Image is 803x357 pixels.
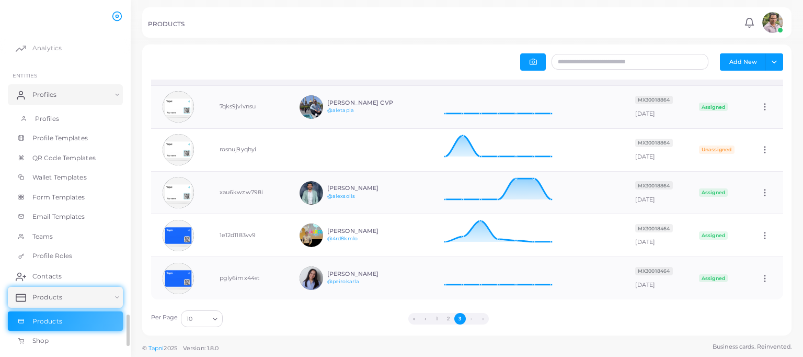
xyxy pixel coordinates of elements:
[187,314,192,325] span: 10
[151,314,178,322] label: Per Page
[8,246,123,266] a: Profile Roles
[32,193,85,202] span: Form Templates
[208,128,288,171] td: rosnuj9yqhyi
[699,103,728,111] span: Assigned
[635,96,673,104] span: MX30018864
[35,114,59,124] span: Profiles
[699,188,728,197] span: Assigned
[8,187,123,207] a: Form Templates
[759,12,786,33] a: avatar
[163,220,194,251] img: avatar
[8,287,123,308] a: Products
[327,185,404,192] h6: [PERSON_NAME]
[163,134,194,165] img: avatar
[8,84,123,105] a: Profiles
[8,168,123,187] a: Wallet Templates
[32,251,72,261] span: Profile Roles
[32,232,53,241] span: Teams
[635,96,673,103] a: MX30018864
[181,310,223,327] div: Search for option
[32,272,62,281] span: Contacts
[624,128,687,171] td: [DATE]
[327,99,404,106] h6: [PERSON_NAME] CVP
[163,263,194,294] img: avatar
[762,12,783,33] img: avatar
[225,313,671,325] ul: Pagination
[32,336,49,345] span: Shop
[300,224,323,247] img: avatar
[208,257,288,299] td: pgly6imx44st
[8,38,123,59] a: Analytics
[327,236,358,241] a: @4rd8km1o
[635,139,673,147] span: MX30018864
[635,267,673,274] a: MX30018464
[8,109,123,129] a: Profiles
[8,227,123,247] a: Teams
[300,266,323,290] img: avatar
[699,274,728,283] span: Assigned
[13,72,37,79] span: ENTITIES
[420,313,431,325] button: Go to previous page
[408,313,420,325] button: Go to first page
[32,90,56,99] span: Profiles
[32,212,85,221] span: Email Templates
[327,228,404,235] h6: [PERSON_NAME]
[32,317,62,326] span: Products
[624,85,687,128] td: [DATE]
[327,193,355,199] a: @alexsolis
[327,271,404,277] h6: [PERSON_NAME]
[300,95,323,119] img: avatar
[635,182,673,189] a: MX30018864
[32,293,62,302] span: Products
[163,91,194,122] img: avatar
[624,257,687,299] td: [DATE]
[327,278,359,284] a: @peirokarla
[164,344,177,353] span: 2025
[163,177,194,208] img: avatar
[443,313,454,325] button: Go to page 2
[32,43,62,53] span: Analytics
[720,53,766,70] button: Add New
[635,225,673,232] a: MX30018464
[148,344,164,352] a: Tapni
[208,85,288,128] td: 7qks9jvlvnsu
[8,207,123,227] a: Email Templates
[193,313,209,325] input: Search for option
[208,171,288,214] td: xau6kwzw798i
[208,214,288,257] td: 1e12d1183vv9
[32,153,96,163] span: QR Code Templates
[635,139,673,146] a: MX30018864
[713,342,791,351] span: Business cards. Reinvented.
[431,313,443,325] button: Go to page 1
[8,148,123,168] a: QR Code Templates
[454,313,466,325] button: Go to page 3
[32,173,87,182] span: Wallet Templates
[699,231,728,240] span: Assigned
[635,267,673,275] span: MX30018464
[624,171,687,214] td: [DATE]
[148,20,185,28] h5: PRODUCTS
[635,181,673,189] span: MX30018864
[8,331,123,351] a: Shop
[327,107,354,113] a: @aletapia
[142,344,219,353] span: ©
[624,214,687,257] td: [DATE]
[699,146,735,154] span: Unassigned
[8,266,123,287] a: Contacts
[183,344,219,352] span: Version: 1.8.0
[8,128,123,148] a: Profile Templates
[8,311,123,331] a: Products
[300,181,323,205] img: avatar
[32,133,88,143] span: Profile Templates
